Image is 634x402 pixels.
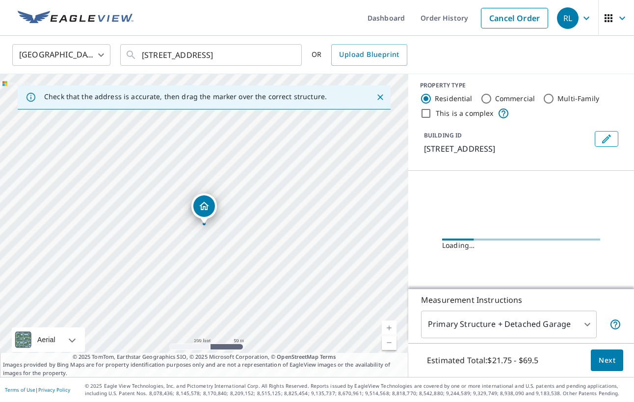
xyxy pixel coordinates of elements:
a: Current Level 17, Zoom Out [382,335,396,350]
span: © 2025 TomTom, Earthstar Geographics SIO, © 2025 Microsoft Corporation, © [73,353,336,361]
label: Residential [435,94,473,104]
label: Commercial [495,94,535,104]
p: BUILDING ID [424,131,462,139]
div: Dropped pin, building 1, Residential property, 245 23 AVE NE CALGARY AB T2E1V8 [191,193,217,224]
label: This is a complex [436,108,494,118]
button: Close [374,91,387,104]
img: EV Logo [18,11,133,26]
a: Terms [320,353,336,360]
div: Loading… [442,241,600,250]
div: [GEOGRAPHIC_DATA] [12,41,110,69]
span: Next [599,354,615,367]
a: Terms of Use [5,386,35,393]
a: OpenStreetMap [277,353,318,360]
a: Privacy Policy [38,386,70,393]
p: Measurement Instructions [421,294,621,306]
button: Next [591,349,623,372]
button: Edit building 1 [595,131,618,147]
a: Upload Blueprint [331,44,407,66]
div: PROPERTY TYPE [420,81,622,90]
p: [STREET_ADDRESS] [424,143,591,155]
span: Your report will include the primary structure and a detached garage if one exists. [609,319,621,330]
div: Aerial [12,327,85,352]
span: Upload Blueprint [339,49,399,61]
div: Aerial [34,327,58,352]
div: OR [312,44,407,66]
p: | [5,387,70,393]
div: Primary Structure + Detached Garage [421,311,597,338]
input: Search by address or latitude-longitude [142,41,282,69]
div: RL [557,7,579,29]
p: Estimated Total: $21.75 - $69.5 [419,349,547,371]
a: Cancel Order [481,8,548,28]
label: Multi-Family [557,94,599,104]
a: Current Level 17, Zoom In [382,321,396,335]
p: Check that the address is accurate, then drag the marker over the correct structure. [44,92,327,101]
p: © 2025 Eagle View Technologies, Inc. and Pictometry International Corp. All Rights Reserved. Repo... [85,382,629,397]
